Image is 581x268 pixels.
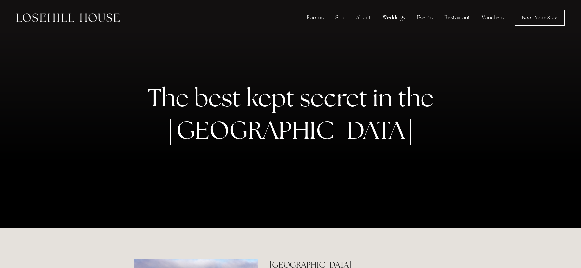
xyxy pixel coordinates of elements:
a: Book Your Stay [515,10,565,26]
img: Losehill House [16,13,120,22]
div: Spa [330,11,349,24]
div: Weddings [377,11,410,24]
div: Events [412,11,438,24]
strong: The best kept secret in the [GEOGRAPHIC_DATA] [148,82,439,146]
div: Restaurant [439,11,475,24]
a: Vouchers [477,11,509,24]
div: Rooms [301,11,329,24]
div: About [351,11,376,24]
